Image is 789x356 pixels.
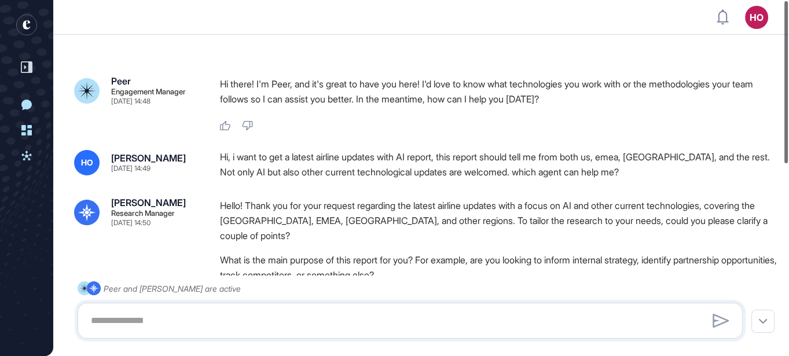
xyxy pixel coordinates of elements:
[745,6,768,29] button: HO
[111,76,131,86] div: Peer
[104,281,241,296] div: Peer and [PERSON_NAME] are active
[81,158,93,167] span: HO
[111,198,186,207] div: [PERSON_NAME]
[220,198,777,243] p: Hello! Thank you for your request regarding the latest airline updates with a focus on AI and oth...
[111,98,151,105] div: [DATE] 14:48
[16,14,37,35] div: entrapeer-logo
[111,153,186,163] div: [PERSON_NAME]
[111,210,175,217] div: Research Manager
[111,219,151,226] div: [DATE] 14:50
[220,150,777,179] div: Hi, i want to get a latest airline updates with AI report, this report should tell me from both u...
[220,76,777,107] p: Hi there! I'm Peer, and it's great to have you here! I'd love to know what technologies you work ...
[111,165,151,172] div: [DATE] 14:49
[111,88,186,96] div: Engagement Manager
[220,252,777,282] li: What is the main purpose of this report for you? For example, are you looking to inform internal ...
